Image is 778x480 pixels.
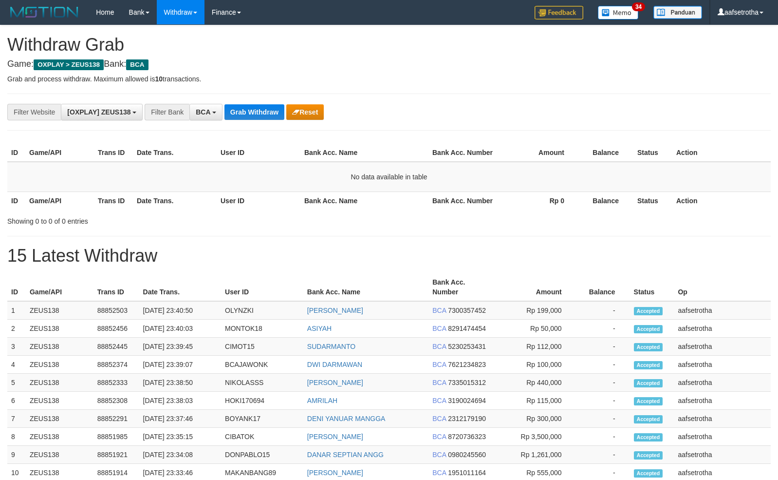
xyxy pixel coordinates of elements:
span: Accepted [634,361,663,369]
span: Copy 0980245560 to clipboard [448,451,486,459]
th: Rp 0 [497,192,579,210]
h1: 15 Latest Withdraw [7,246,771,266]
a: [PERSON_NAME] [307,433,363,441]
p: Grab and process withdraw. Maximum allowed is transactions. [7,74,771,84]
th: Date Trans. [133,144,217,162]
td: CIMOT15 [221,338,303,356]
th: Trans ID [93,273,139,301]
td: 88851985 [93,428,139,446]
td: CIBATOK [221,428,303,446]
td: - [576,320,630,338]
td: [DATE] 23:39:45 [139,338,222,356]
td: Rp 112,000 [496,338,576,356]
td: 7 [7,410,26,428]
th: Action [672,144,771,162]
td: 4 [7,356,26,374]
td: Rp 115,000 [496,392,576,410]
td: 88852291 [93,410,139,428]
td: 88851921 [93,446,139,464]
td: 88852456 [93,320,139,338]
td: 88852374 [93,356,139,374]
td: 88852308 [93,392,139,410]
span: Accepted [634,451,663,460]
td: BCAJAWONK [221,356,303,374]
img: Button%20Memo.svg [598,6,639,19]
span: BCA [432,361,446,368]
td: HOKI170694 [221,392,303,410]
td: aafsetrotha [674,356,771,374]
td: 88852503 [93,301,139,320]
span: Copy 7621234823 to clipboard [448,361,486,368]
td: - [576,392,630,410]
td: aafsetrotha [674,428,771,446]
th: Action [672,192,771,210]
td: [DATE] 23:38:03 [139,392,222,410]
th: ID [7,273,26,301]
td: - [576,410,630,428]
div: Filter Bank [145,104,189,120]
td: 9 [7,446,26,464]
th: Game/API [26,273,93,301]
th: Amount [497,144,579,162]
th: Status [633,192,672,210]
td: [DATE] 23:34:08 [139,446,222,464]
a: [PERSON_NAME] [307,379,363,386]
span: Accepted [634,325,663,333]
span: Copy 2312179190 to clipboard [448,415,486,422]
button: Reset [286,104,324,120]
span: BCA [432,325,446,332]
td: 88852445 [93,338,139,356]
td: ZEUS138 [26,392,93,410]
td: ZEUS138 [26,374,93,392]
a: ASIYAH [307,325,332,332]
td: 2 [7,320,26,338]
div: Showing 0 to 0 of 0 entries [7,212,317,226]
span: BCA [432,379,446,386]
a: DWI DARMAWAN [307,361,362,368]
th: Game/API [25,192,94,210]
img: Feedback.jpg [535,6,583,19]
span: Copy 8291474454 to clipboard [448,325,486,332]
span: BCA [196,108,210,116]
td: aafsetrotha [674,392,771,410]
span: Accepted [634,433,663,442]
td: BOYANK17 [221,410,303,428]
td: aafsetrotha [674,301,771,320]
span: Copy 5230253431 to clipboard [448,343,486,350]
span: BCA [432,415,446,422]
h4: Game: Bank: [7,59,771,69]
td: ZEUS138 [26,356,93,374]
img: panduan.png [653,6,702,19]
td: aafsetrotha [674,338,771,356]
th: Date Trans. [133,192,217,210]
a: SUDARMANTO [307,343,355,350]
span: OXPLAY > ZEUS138 [34,59,104,70]
td: OLYNZKI [221,301,303,320]
th: Trans ID [94,144,133,162]
td: [DATE] 23:40:03 [139,320,222,338]
button: Grab Withdraw [224,104,284,120]
a: [PERSON_NAME] [307,469,363,477]
a: DANAR SEPTIAN ANGG [307,451,384,459]
button: [OXPLAY] ZEUS138 [61,104,143,120]
span: Accepted [634,469,663,478]
span: Copy 7300357452 to clipboard [448,307,486,314]
td: MONTOK18 [221,320,303,338]
th: Bank Acc. Number [428,192,497,210]
td: - [576,301,630,320]
th: ID [7,144,25,162]
td: Rp 440,000 [496,374,576,392]
td: 3 [7,338,26,356]
td: Rp 3,500,000 [496,428,576,446]
td: 5 [7,374,26,392]
td: - [576,338,630,356]
td: - [576,428,630,446]
span: BCA [126,59,148,70]
td: No data available in table [7,162,771,192]
th: ID [7,192,25,210]
span: BCA [432,343,446,350]
span: Accepted [634,397,663,405]
th: Game/API [25,144,94,162]
span: Copy 7335015312 to clipboard [448,379,486,386]
span: BCA [432,307,446,314]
